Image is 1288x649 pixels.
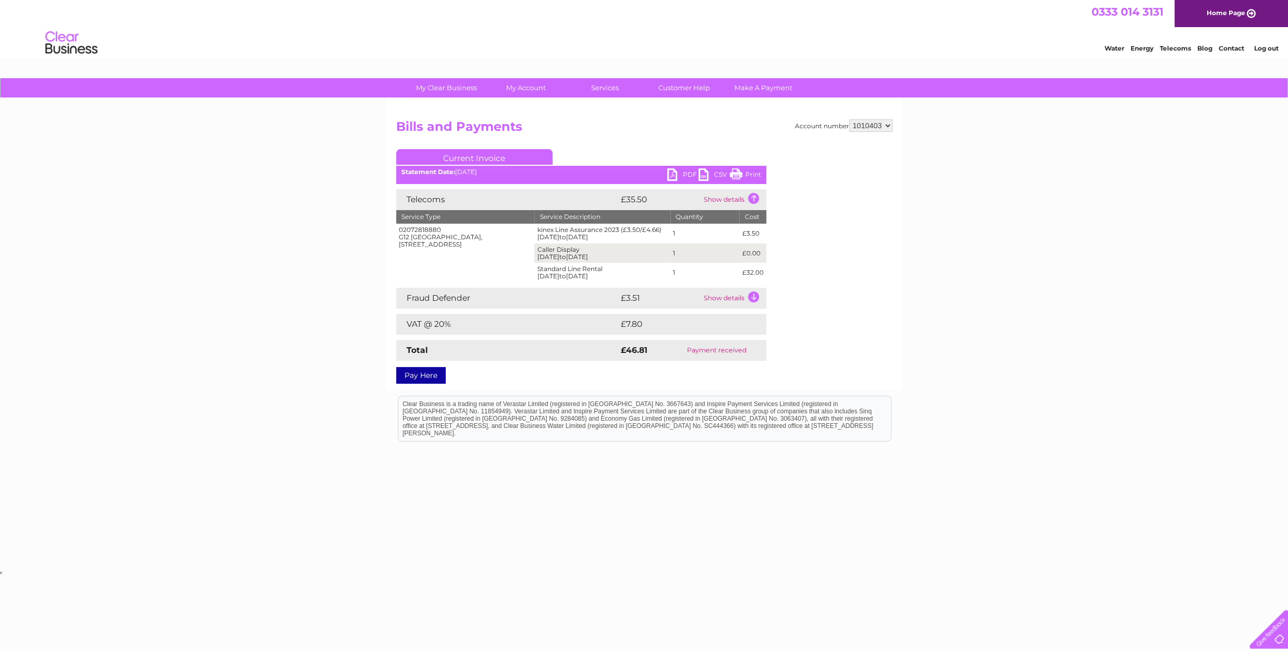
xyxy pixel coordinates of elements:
a: Contact [1219,44,1244,52]
a: Services [562,78,648,97]
div: [DATE] [396,168,766,176]
td: Payment received [667,340,766,361]
td: Show details [701,189,766,210]
a: Log out [1254,44,1278,52]
a: Pay Here [396,367,446,384]
td: kinex Line Assurance 2023 (£3.50/£4.66) [DATE] [DATE] [534,224,670,243]
a: 0333 014 3131 [1091,5,1163,18]
a: Customer Help [641,78,727,97]
td: Show details [701,288,766,309]
td: Telecoms [396,189,618,210]
th: Service Type [396,210,535,224]
td: 1 [670,224,740,243]
td: Fraud Defender [396,288,618,309]
td: 1 [670,243,740,263]
a: CSV [698,168,730,183]
a: PDF [667,168,698,183]
strong: £46.81 [621,345,647,355]
a: My Account [483,78,569,97]
a: Telecoms [1160,44,1191,52]
a: Current Invoice [396,149,553,165]
strong: Total [407,345,428,355]
a: Print [730,168,761,183]
img: logo.png [45,27,98,59]
b: Statement Date: [401,168,455,176]
td: £7.80 [618,314,742,335]
td: £3.50 [739,224,766,243]
h2: Bills and Payments [396,119,892,139]
td: 1 [670,263,740,283]
td: £0.00 [739,243,766,263]
div: 02072818880 G12 [GEOGRAPHIC_DATA], [STREET_ADDRESS] [399,226,532,248]
td: £35.50 [618,189,701,210]
a: Blog [1197,44,1212,52]
a: Energy [1131,44,1154,52]
td: Caller Display [DATE] [DATE] [534,243,670,263]
th: Cost [739,210,766,224]
a: Make A Payment [720,78,806,97]
a: Water [1105,44,1124,52]
td: £32.00 [739,263,766,283]
span: to [559,272,566,280]
td: Standard Line Rental [DATE] [DATE] [534,263,670,283]
div: Account number [795,119,892,132]
th: Quantity [670,210,740,224]
td: VAT @ 20% [396,314,618,335]
th: Service Description [534,210,670,224]
span: to [559,233,566,241]
span: to [559,253,566,261]
div: Clear Business is a trading name of Verastar Limited (registered in [GEOGRAPHIC_DATA] No. 3667643... [398,6,891,51]
a: My Clear Business [403,78,489,97]
td: £3.51 [618,288,701,309]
